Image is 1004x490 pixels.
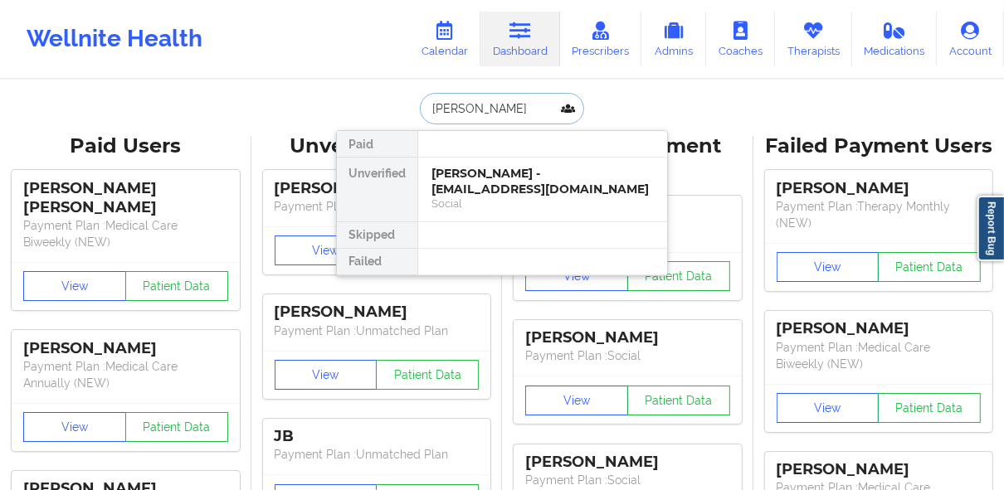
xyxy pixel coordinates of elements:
div: [PERSON_NAME] [PERSON_NAME] [23,179,228,217]
div: [PERSON_NAME] [525,328,730,347]
button: Patient Data [125,412,228,442]
div: JB [275,427,480,446]
button: View [777,393,880,423]
button: View [275,360,378,390]
a: Account [937,12,1004,66]
div: Social [431,196,654,211]
div: [PERSON_NAME] [525,453,730,472]
p: Payment Plan : Unmatched Plan [275,323,480,339]
button: View [525,386,628,415]
div: [PERSON_NAME] [777,179,982,198]
button: View [23,412,126,442]
div: Failed Payment Users [765,133,993,159]
button: View [525,261,628,291]
button: View [275,235,378,265]
div: [PERSON_NAME] [275,303,480,322]
button: Patient Data [376,360,479,390]
p: Payment Plan : Medical Care Biweekly (NEW) [777,339,982,372]
a: Admins [641,12,706,66]
p: Payment Plan : Unmatched Plan [275,446,480,463]
button: Patient Data [878,393,981,423]
p: Payment Plan : Therapy Monthly (NEW) [777,198,982,231]
p: Payment Plan : Social [525,472,730,488]
div: Failed [337,249,417,275]
p: Payment Plan : Medical Care Biweekly (NEW) [23,217,228,250]
button: Patient Data [627,386,730,415]
a: Coaches [706,12,775,66]
button: View [23,271,126,301]
button: Patient Data [878,252,981,282]
div: Unverified [337,158,417,222]
div: Skipped [337,222,417,249]
p: Payment Plan : Unmatched Plan [275,198,480,215]
a: Calendar [409,12,480,66]
div: [PERSON_NAME] [23,339,228,358]
a: Report Bug [977,196,1004,261]
p: Payment Plan : Social [525,347,730,364]
a: Prescribers [560,12,642,66]
button: Patient Data [627,261,730,291]
a: Medications [852,12,938,66]
a: Dashboard [480,12,560,66]
button: Patient Data [125,271,228,301]
a: Therapists [775,12,852,66]
div: Unverified Users [263,133,491,159]
div: Paid [337,131,417,158]
div: [PERSON_NAME] [275,179,480,198]
div: [PERSON_NAME] - [EMAIL_ADDRESS][DOMAIN_NAME] [431,166,654,196]
div: Paid Users [12,133,240,159]
div: [PERSON_NAME] [777,460,982,479]
div: [PERSON_NAME] [777,319,982,338]
button: View [777,252,880,282]
p: Payment Plan : Medical Care Annually (NEW) [23,358,228,391]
